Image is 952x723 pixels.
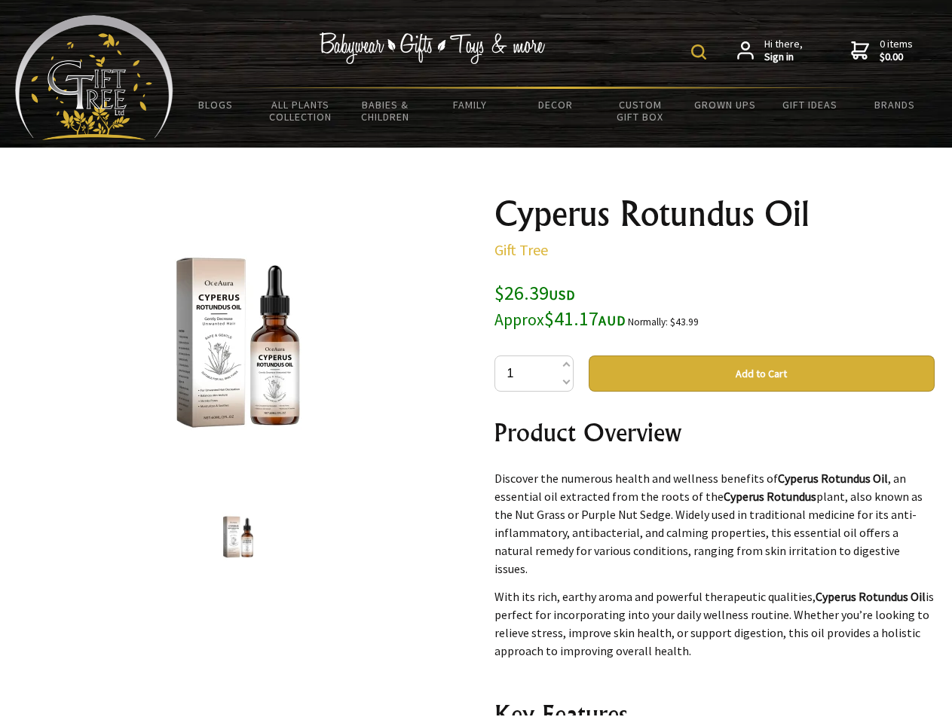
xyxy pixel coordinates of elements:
[589,355,935,392] button: Add to Cart
[764,38,803,64] span: Hi there,
[880,50,913,64] strong: $0.00
[853,89,938,120] a: Brands
[15,15,173,140] img: Babyware - Gifts - Toys and more...
[816,589,926,604] strong: Cyperus Rotundus Oil
[494,310,544,330] small: Approx
[628,316,699,328] small: Normally: $43.99
[320,32,546,64] img: Babywear - Gifts - Toys & more
[682,89,767,120] a: Grown Ups
[764,50,803,64] strong: Sign in
[259,89,344,133] a: All Plants Collection
[494,280,626,331] span: $26.39 $41.17
[880,37,913,64] span: 0 items
[210,508,267,566] img: Cyperus Rotundus Oil
[494,414,935,450] h2: Product Overview
[598,89,683,133] a: Custom Gift Box
[494,469,935,578] p: Discover the numerous health and wellness benefits of , an essential oil extracted from the roots...
[513,89,598,120] a: Decor
[173,89,259,120] a: BLOGS
[549,286,575,304] span: USD
[598,312,626,329] span: AUD
[778,471,888,486] strong: Cyperus Rotundus Oil
[737,38,803,64] a: Hi there,Sign in
[691,44,706,59] img: product search
[494,196,935,232] h1: Cyperus Rotundus Oil
[767,89,853,120] a: Gift Ideas
[343,89,428,133] a: Babies & Children
[428,89,513,120] a: Family
[494,587,935,660] p: With its rich, earthy aroma and powerful therapeutic qualities, is perfect for incorporating into...
[851,38,913,64] a: 0 items$0.00
[494,240,548,259] a: Gift Tree
[724,489,816,504] strong: Cyperus Rotundus
[121,225,356,460] img: Cyperus Rotundus Oil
